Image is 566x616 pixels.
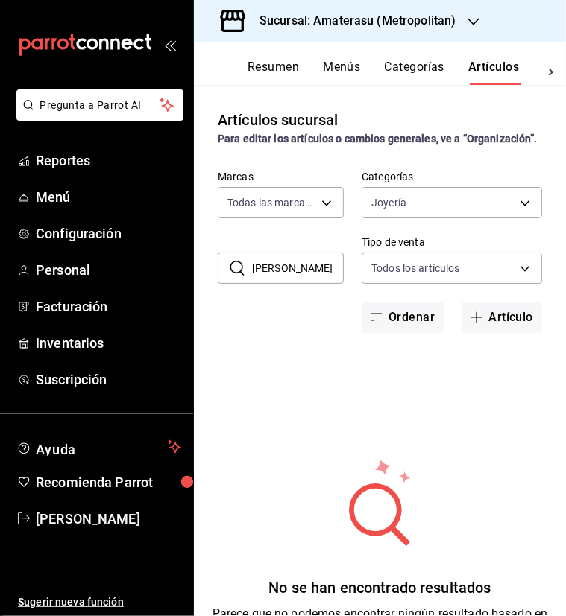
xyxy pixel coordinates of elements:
[362,302,444,333] button: Ordenar
[248,60,536,85] div: navigation tabs
[218,109,338,131] div: Artículos sucursal
[36,333,181,353] span: Inventarios
[252,253,344,283] input: Buscar artículo
[18,594,181,610] span: Sugerir nueva función
[40,98,160,113] span: Pregunta a Parrot AI
[362,172,542,182] label: Categorías
[36,472,181,492] span: Recomienda Parrot
[462,302,542,333] button: Artículo
[164,39,176,51] button: open_drawer_menu
[248,12,456,30] h3: Sucursal: Amaterasu (Metropolitan)
[362,238,542,248] label: Tipo de venta
[36,296,181,317] span: Facturación
[36,187,181,207] span: Menú
[213,577,548,599] div: No se han encontrado resultados
[36,260,181,280] span: Personal
[371,195,406,210] span: Joyería
[248,60,299,85] button: Resumen
[36,509,181,529] span: [PERSON_NAME]
[371,261,460,276] span: Todos los artículos
[36,223,181,244] span: Configuración
[16,89,183,121] button: Pregunta a Parrot AI
[10,108,183,124] a: Pregunta a Parrot AI
[218,133,538,145] strong: Para editar los artículos o cambios generales, ve a “Organización”.
[218,172,344,182] label: Marcas
[385,60,445,85] button: Categorías
[323,60,360,85] button: Menús
[227,195,316,210] span: Todas las marcas, Sin marca
[468,60,519,85] button: Artículos
[36,369,181,390] span: Suscripción
[36,150,181,171] span: Reportes
[36,438,162,456] span: Ayuda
